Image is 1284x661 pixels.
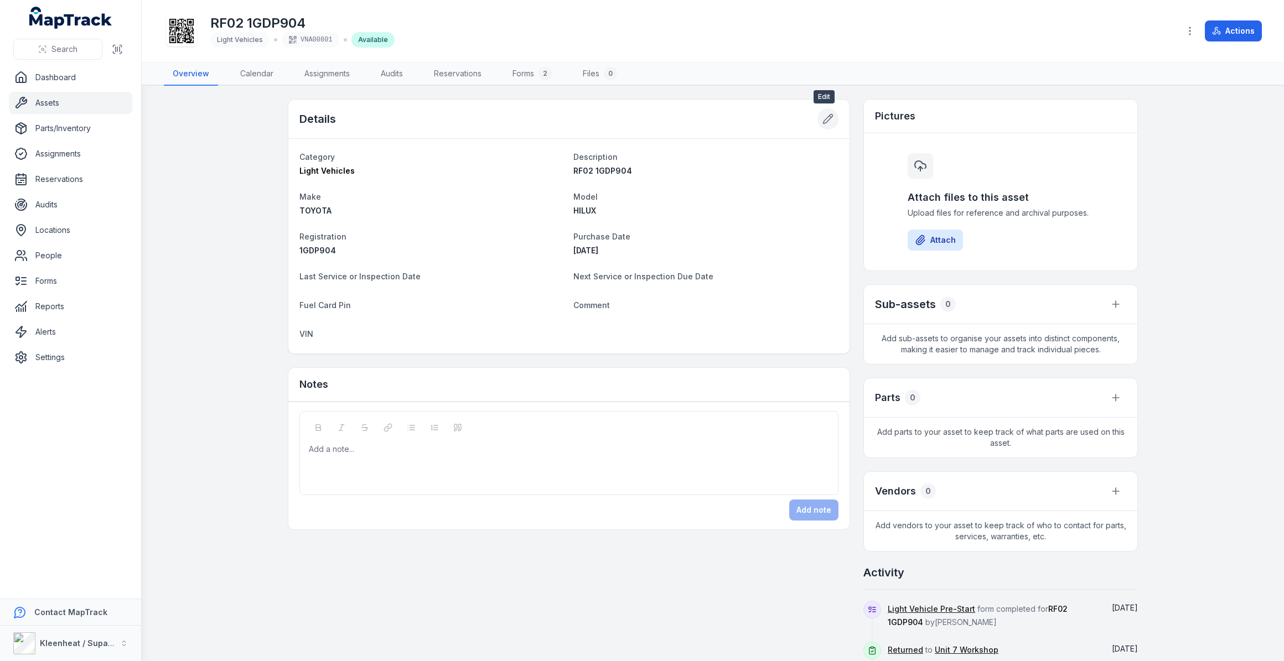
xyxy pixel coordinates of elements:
div: 0 [604,67,617,80]
a: Unit 7 Workshop [935,644,998,655]
a: Returned [888,644,923,655]
span: Fuel Card Pin [299,300,351,310]
h3: Notes [299,377,328,392]
span: TOYOTA [299,206,332,215]
a: Dashboard [9,66,132,89]
a: Alerts [9,321,132,343]
h3: Attach files to this asset [908,190,1094,205]
strong: Kleenheat / Supagas [40,638,122,648]
div: Available [351,32,395,48]
span: Add parts to your asset to keep track of what parts are used on this asset. [864,418,1137,457]
a: Audits [372,63,412,86]
span: Upload files for reference and archival purposes. [908,207,1094,218]
button: Search [13,39,102,60]
span: Add vendors to your asset to keep track of who to contact for parts, services, warranties, etc. [864,511,1137,551]
time: 01/06/2016, 12:00:00 am [573,246,598,255]
span: Last Service or Inspection Date [299,272,421,281]
span: Comment [573,300,610,310]
span: [DATE] [573,246,598,255]
a: Assignments [9,143,132,165]
span: [DATE] [1112,644,1138,653]
strong: Contact MapTrack [34,607,107,617]
a: Overview [164,63,218,86]
a: Locations [9,219,132,241]
h2: Details [299,111,336,127]
h3: Pictures [875,108,915,124]
span: [DATE] [1112,603,1138,612]
a: Light Vehicle Pre-Start [888,603,975,615]
span: to [888,645,998,654]
span: Light Vehicles [217,35,263,44]
h2: Activity [863,565,904,580]
time: 27/12/2024, 7:09:28 am [1112,644,1138,653]
span: Make [299,192,321,201]
a: Assignments [296,63,359,86]
a: Parts/Inventory [9,117,132,139]
span: RF02 1GDP904 [573,166,632,175]
a: Reservations [9,168,132,190]
span: Model [573,192,598,201]
a: Settings [9,346,132,368]
div: 0 [905,390,920,405]
span: VIN [299,329,313,339]
a: People [9,244,132,267]
a: Calendar [231,63,282,86]
span: Category [299,152,335,162]
a: Audits [9,194,132,216]
span: Edit [814,90,835,103]
span: Search [51,44,77,55]
a: MapTrack [29,7,112,29]
div: 0 [920,483,936,499]
a: Forms [9,270,132,292]
span: Purchase Date [573,232,630,241]
span: HILUX [573,206,596,215]
a: Assets [9,92,132,114]
span: Registration [299,232,346,241]
span: Add sub-assets to organise your assets into distinct components, making it easier to manage and t... [864,324,1137,364]
span: 1GDP904 [299,246,336,255]
h3: Parts [875,390,900,405]
a: Files0 [574,63,626,86]
button: Actions [1205,20,1262,41]
span: form completed for by [PERSON_NAME] [888,604,1068,627]
a: Reservations [425,63,490,86]
h1: RF02 1GDP904 [210,14,395,32]
span: Light Vehicles [299,166,355,175]
span: Next Service or Inspection Due Date [573,272,713,281]
h3: Vendors [875,483,916,499]
div: 2 [539,67,552,80]
h2: Sub-assets [875,296,936,312]
div: 0 [940,296,956,312]
a: Forms2 [504,63,561,86]
button: Attach [908,230,963,251]
a: Reports [9,295,132,318]
div: VNA00801 [282,32,339,48]
time: 11/04/2025, 10:40:20 am [1112,603,1138,612]
span: Description [573,152,618,162]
